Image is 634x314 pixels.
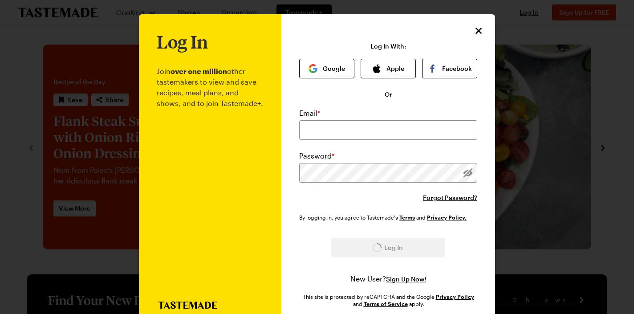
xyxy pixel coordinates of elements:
[385,90,392,99] span: Or
[299,151,334,161] label: Password
[436,293,474,300] a: Google Privacy Policy
[299,108,320,118] label: Email
[473,25,484,37] button: Close
[364,300,408,307] a: Google Terms of Service
[399,213,415,221] a: Tastemade Terms of Service
[422,59,477,78] button: Facebook
[427,213,467,221] a: Tastemade Privacy Policy
[370,43,406,50] p: Log In With:
[423,193,477,202] button: Forgot Password?
[361,59,416,78] button: Apple
[299,59,354,78] button: Google
[171,67,227,75] b: over one million
[157,32,208,52] h1: Log In
[386,275,426,284] button: Sign Up Now!
[299,293,477,307] div: This site is protected by reCAPTCHA and the Google and apply.
[350,274,386,283] span: New User?
[157,52,264,302] p: Join other tastemakers to view and save recipes, meal plans, and shows, and to join Tastemade+.
[299,213,470,222] div: By logging in, you agree to Tastemade's and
